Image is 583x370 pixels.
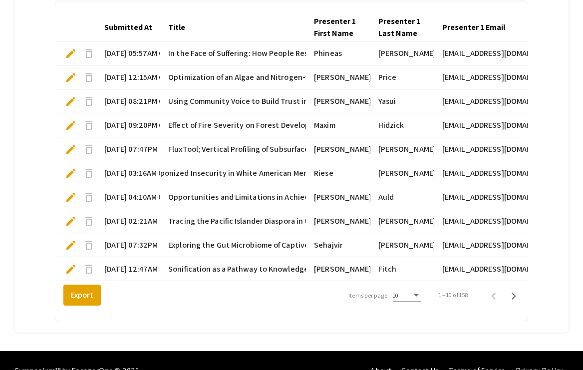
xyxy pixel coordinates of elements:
mat-cell: [PERSON_NAME] [370,209,434,233]
mat-cell: [DATE] 07:47PM CEST [96,137,160,161]
mat-cell: [EMAIL_ADDRESS][DOMAIN_NAME] [434,113,534,137]
div: Presenter 1 First Name [314,15,365,39]
div: Presenter 1 First Name [314,15,356,39]
span: Sonification as a Pathway to Knowledge [168,263,308,275]
div: Title [168,21,194,33]
span: Tracing the Pacific Islander Diaspora in the [GEOGRAPHIC_DATA] [168,215,391,227]
mat-cell: [EMAIL_ADDRESS][DOMAIN_NAME] [434,41,534,65]
mat-cell: Yasui [370,89,434,113]
mat-cell: [DATE] 03:16AM CEST [96,161,160,185]
span: FluxTool; Vertical Profiling of Subsurface Pressure, Temperature and Electrical Conductivity [168,143,490,155]
span: delete [83,71,95,83]
mat-cell: [PERSON_NAME] [306,257,370,281]
mat-cell: [EMAIL_ADDRESS][DOMAIN_NAME] [434,137,534,161]
div: Submitted At [104,21,152,33]
mat-cell: [EMAIL_ADDRESS][DOMAIN_NAME] [434,89,534,113]
div: Items per page: [348,291,389,300]
mat-cell: [PERSON_NAME] [306,185,370,209]
mat-cell: Sehajvir [306,233,370,257]
mat-cell: [PERSON_NAME] [306,137,370,161]
div: Presenter 1 Email [442,21,514,33]
mat-cell: Phineas [306,41,370,65]
mat-cell: Fitch [370,257,434,281]
mat-cell: Hidzick [370,113,434,137]
span: Using Community Voice to Build Trust in State Systems [168,95,361,107]
span: Optimization of an Algae and Nitrogen-fixing Bacteria Co-culture using Response Surface Methodology [168,71,529,83]
span: edit [65,71,77,83]
span: edit [65,191,77,203]
mat-cell: [PERSON_NAME] [306,209,370,233]
span: delete [83,167,95,179]
mat-cell: [DATE] 02:21AM CEST [96,209,160,233]
span: edit [65,95,77,107]
mat-cell: [DATE] 12:47AM CEST [96,257,160,281]
div: 1 – 10 of 158 [439,291,468,300]
div: Submitted At [104,21,161,33]
mat-cell: [DATE] 09:20PM CEST [96,113,160,137]
mat-cell: Auld [370,185,434,209]
mat-cell: [DATE] 08:21PM CEST [96,89,160,113]
span: delete [83,143,95,155]
span: 10 [393,292,398,299]
span: delete [83,119,95,131]
mat-cell: [PERSON_NAME] [370,137,434,161]
iframe: Chat [7,325,42,363]
span: delete [83,95,95,107]
mat-cell: [EMAIL_ADDRESS][DOMAIN_NAME] [434,209,534,233]
span: edit [65,263,77,275]
span: delete [83,263,95,275]
mat-cell: [DATE] 07:32PM CEST [96,233,160,257]
div: Presenter 1 Last Name [378,15,420,39]
div: Title [168,21,185,33]
button: Export [63,285,101,306]
span: delete [83,47,95,59]
span: edit [65,215,77,227]
span: edit [65,47,77,59]
mat-cell: [PERSON_NAME] [306,89,370,113]
span: edit [65,143,77,155]
span: delete [83,215,95,227]
mat-cell: [EMAIL_ADDRESS][DOMAIN_NAME] [434,233,534,257]
mat-select: Items per page: [393,292,421,299]
mat-cell: [EMAIL_ADDRESS][DOMAIN_NAME] [434,161,534,185]
div: Presenter 1 Email [442,21,505,33]
span: delete [83,191,95,203]
span: Opportunities and Limitations in Achieving Real-Time Observation of Soil Nitrate [168,191,452,203]
mat-cell: Maxim [306,113,370,137]
mat-cell: [DATE] 04:10AM CEST [96,185,160,209]
button: Next page [504,285,524,305]
mat-cell: [EMAIL_ADDRESS][DOMAIN_NAME] [434,65,534,89]
mat-cell: [EMAIL_ADDRESS][DOMAIN_NAME] [434,185,534,209]
mat-cell: [DATE] 12:15AM CEST [96,65,160,89]
span: edit [65,239,77,251]
span: delete [83,239,95,251]
span: edit [65,119,77,131]
button: Previous page [484,285,504,305]
mat-cell: Price [370,65,434,89]
span: edit [65,167,77,179]
mat-cell: [PERSON_NAME] [370,233,434,257]
span: Exploring the Gut Microbiome of Captive Elephas maximus Experiencing [MEDICAL_DATA]. [168,239,477,251]
div: Presenter 1 Last Name [378,15,429,39]
mat-cell: [DATE] 05:57AM CEST [96,41,160,65]
mat-cell: [EMAIL_ADDRESS][DOMAIN_NAME] [434,257,534,281]
mat-cell: [PERSON_NAME] [306,65,370,89]
mat-cell: [PERSON_NAME] [370,161,434,185]
mat-cell: [PERSON_NAME] [370,41,434,65]
mat-cell: Riese [306,161,370,185]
